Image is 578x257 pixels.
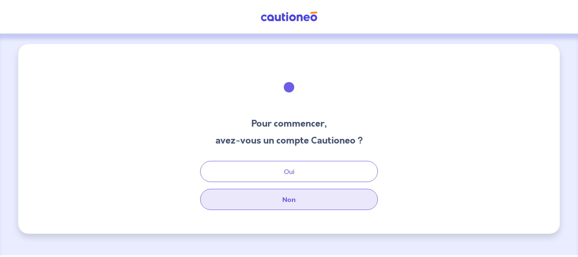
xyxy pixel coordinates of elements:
button: Non [200,189,378,210]
img: illu_welcome.svg [266,64,312,110]
img: Cautioneo [257,11,321,22]
h3: Pour commencer, [215,117,363,130]
button: Oui [200,161,378,182]
h3: avez-vous un compte Cautioneo ? [215,134,363,147]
